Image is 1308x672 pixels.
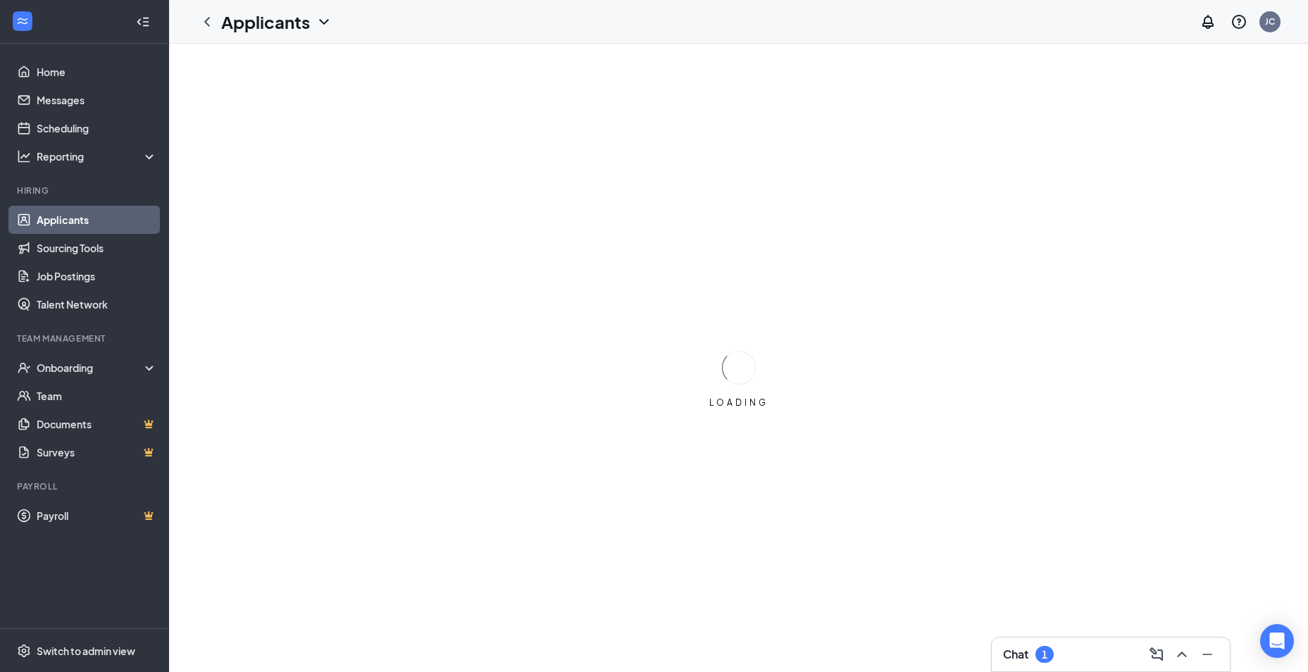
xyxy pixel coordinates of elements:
[37,361,145,375] div: Onboarding
[1148,646,1165,663] svg: ComposeMessage
[316,13,332,30] svg: ChevronDown
[37,410,157,438] a: DocumentsCrown
[1173,646,1190,663] svg: ChevronUp
[17,361,31,375] svg: UserCheck
[37,290,157,318] a: Talent Network
[136,15,150,29] svg: Collapse
[17,480,154,492] div: Payroll
[1260,624,1294,658] div: Open Intercom Messenger
[37,114,157,142] a: Scheduling
[17,185,154,197] div: Hiring
[37,206,157,234] a: Applicants
[1042,649,1047,661] div: 1
[17,332,154,344] div: Team Management
[37,86,157,114] a: Messages
[704,397,774,409] div: LOADING
[37,382,157,410] a: Team
[1171,643,1193,666] button: ChevronUp
[1231,13,1247,30] svg: QuestionInfo
[1196,643,1219,666] button: Minimize
[17,644,31,658] svg: Settings
[1003,647,1028,662] h3: Chat
[37,502,157,530] a: PayrollCrown
[1200,13,1216,30] svg: Notifications
[1145,643,1168,666] button: ComposeMessage
[37,438,157,466] a: SurveysCrown
[199,13,216,30] svg: ChevronLeft
[221,10,310,34] h1: Applicants
[37,644,135,658] div: Switch to admin view
[15,14,30,28] svg: WorkstreamLogo
[37,149,158,163] div: Reporting
[17,149,31,163] svg: Analysis
[37,58,157,86] a: Home
[1199,646,1216,663] svg: Minimize
[37,262,157,290] a: Job Postings
[37,234,157,262] a: Sourcing Tools
[1265,15,1275,27] div: JC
